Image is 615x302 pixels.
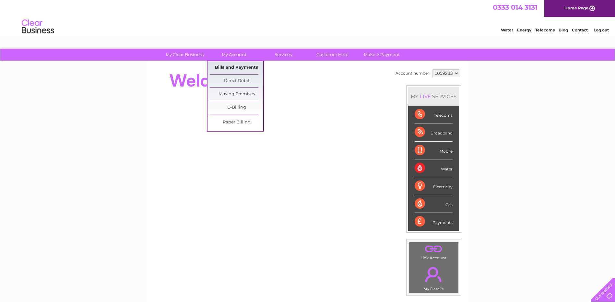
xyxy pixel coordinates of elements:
[517,28,531,32] a: Energy
[210,88,263,101] a: Moving Premises
[419,93,432,99] div: LIVE
[415,195,453,213] div: Gas
[559,28,568,32] a: Blog
[256,49,310,61] a: Services
[408,261,459,293] td: My Details
[408,241,459,262] td: Link Account
[306,49,359,61] a: Customer Help
[21,17,54,37] img: logo.png
[415,177,453,195] div: Electricity
[493,3,538,11] a: 0333 014 3131
[415,123,453,141] div: Broadband
[535,28,555,32] a: Telecoms
[415,106,453,123] div: Telecoms
[415,142,453,159] div: Mobile
[355,49,408,61] a: Make A Payment
[210,61,263,74] a: Bills and Payments
[210,116,263,129] a: Paper Billing
[410,243,457,255] a: .
[572,28,588,32] a: Contact
[501,28,513,32] a: Water
[207,49,261,61] a: My Account
[394,68,431,79] td: Account number
[210,101,263,114] a: E-Billing
[594,28,609,32] a: Log out
[415,213,453,230] div: Payments
[408,87,459,106] div: MY SERVICES
[155,4,461,31] div: Clear Business is a trading name of Verastar Limited (registered in [GEOGRAPHIC_DATA] No. 3667643...
[415,159,453,177] div: Water
[158,49,211,61] a: My Clear Business
[410,263,457,286] a: .
[210,75,263,87] a: Direct Debit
